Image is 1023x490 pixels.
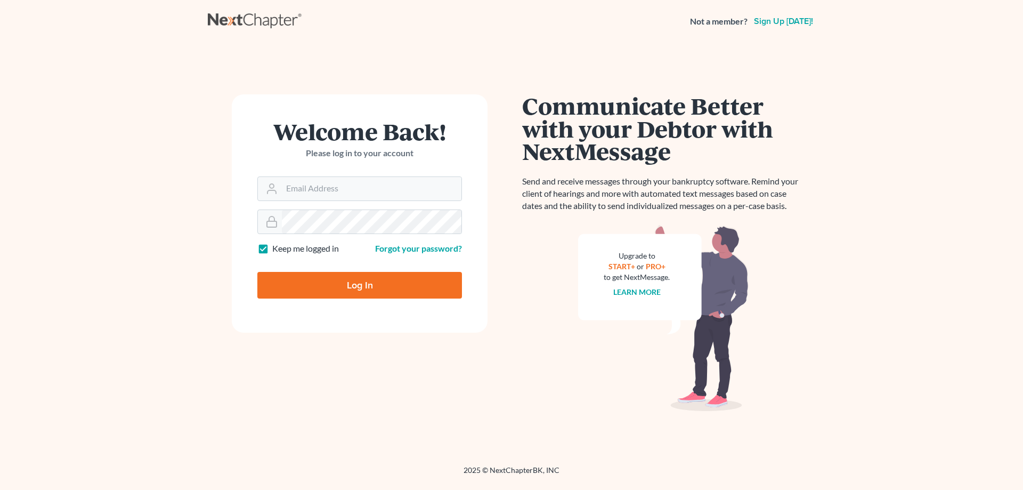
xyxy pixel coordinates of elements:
[690,15,748,28] strong: Not a member?
[613,287,661,296] a: Learn more
[752,17,815,26] a: Sign up [DATE]!
[604,272,670,283] div: to get NextMessage.
[578,225,749,412] img: nextmessage_bg-59042aed3d76b12b5cd301f8e5b87938c9018125f34e5fa2b7a6b67550977c72.svg
[522,94,805,163] h1: Communicate Better with your Debtor with NextMessage
[257,272,462,299] input: Log In
[282,177,461,200] input: Email Address
[272,243,339,255] label: Keep me logged in
[208,465,815,484] div: 2025 © NextChapterBK, INC
[522,175,805,212] p: Send and receive messages through your bankruptcy software. Remind your client of hearings and mo...
[608,262,635,271] a: START+
[257,147,462,159] p: Please log in to your account
[646,262,665,271] a: PRO+
[257,120,462,143] h1: Welcome Back!
[637,262,644,271] span: or
[375,243,462,253] a: Forgot your password?
[604,251,670,261] div: Upgrade to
